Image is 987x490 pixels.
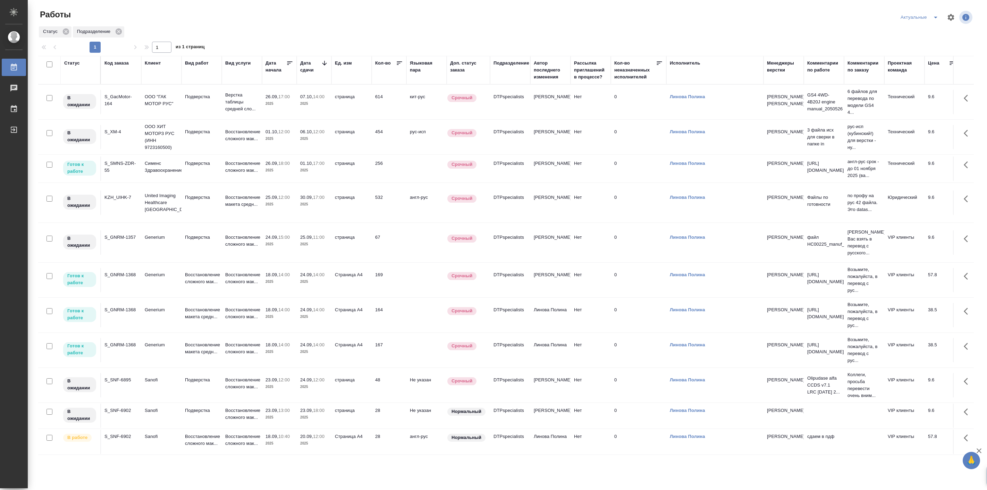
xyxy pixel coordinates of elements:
[265,100,293,107] p: 2025
[313,307,324,312] p: 14:00
[571,338,611,362] td: Нет
[490,157,530,181] td: DTPspecialists
[265,195,278,200] p: 25.09,
[145,160,178,174] p: Сименс Здравоохранение
[104,306,138,313] div: S_GNRM-1368
[847,123,881,151] p: рус-исп (кубинский!) для верстки - ну...
[278,129,290,134] p: 12:00
[265,408,278,413] p: 23.09,
[265,377,278,382] p: 23.09,
[571,303,611,327] td: Нет
[300,129,313,134] p: 06.10,
[313,235,324,240] p: 11:00
[670,129,705,134] a: Линова Полина
[614,60,656,81] div: Кол-во неназначенных исполнителей
[278,377,290,382] p: 12:00
[807,60,841,74] div: Комментарии по работе
[372,430,406,454] td: 28
[611,125,666,149] td: 0
[104,60,129,67] div: Код заказа
[807,341,841,355] p: [URL][DOMAIN_NAME]..
[104,407,138,414] div: S_SNF-6902
[490,268,530,292] td: DTPspecialists
[278,272,290,277] p: 14:00
[300,272,313,277] p: 24.09,
[959,11,974,24] span: Посмотреть информацию
[960,230,976,247] button: Здесь прячутся важные кнопки
[265,135,293,142] p: 2025
[145,123,178,151] p: ООО ХИТ МОТОРЗ РУС (ИНН 9723160500)
[67,408,92,422] p: В ожидании
[265,278,293,285] p: 2025
[313,377,324,382] p: 12:00
[670,161,705,166] a: Линова Полина
[571,191,611,215] td: Нет
[372,338,406,362] td: 167
[185,341,218,355] p: Восстановление макета средн...
[265,235,278,240] p: 24.09,
[104,377,138,383] div: S_SNF-6895
[145,93,178,107] p: ООО "ГАК МОТОР РУС"
[925,404,959,428] td: 9.6
[530,338,571,362] td: Линова Полина
[807,127,841,147] p: 3 файла исх для сверки в папке in
[225,407,259,421] p: Восстановление сложного мак...
[452,378,472,385] p: Срочный
[145,271,178,278] p: Generium
[372,125,406,149] td: 454
[410,60,443,74] div: Языковая пара
[67,343,92,356] p: Готов к работе
[534,60,567,81] div: Автор последнего изменения
[185,234,218,241] p: Подверстка
[331,90,372,114] td: страница
[62,377,97,393] div: Исполнитель назначен, приступать к работе пока рано
[925,90,959,114] td: 9.6
[331,338,372,362] td: Страница А4
[960,430,976,446] button: Здесь прячутся важные кнопки
[767,60,800,74] div: Менеджеры верстки
[884,338,925,362] td: VIP клиенты
[38,9,71,20] span: Работы
[185,60,209,67] div: Вид работ
[335,60,352,67] div: Ед. изм
[767,93,800,107] p: [PERSON_NAME], [PERSON_NAME]
[611,157,666,181] td: 0
[331,191,372,215] td: страница
[225,234,259,248] p: Восстановление сложного мак...
[767,407,800,414] p: [PERSON_NAME]
[225,60,251,67] div: Вид услуги
[530,373,571,397] td: [PERSON_NAME]
[767,377,800,383] p: [PERSON_NAME]
[145,60,161,67] div: Клиент
[104,194,138,201] div: KZH_UIHK-7
[62,271,97,288] div: Исполнитель может приступить к работе
[490,303,530,327] td: DTPspecialists
[807,92,841,112] p: GS4 4WD-4B20J engine manual_2050526
[767,306,800,313] p: [PERSON_NAME]
[571,125,611,149] td: Нет
[847,60,881,74] div: Комментарии по заказу
[300,94,313,99] p: 07.10,
[67,235,92,249] p: В ожидании
[300,377,313,382] p: 24.09,
[490,404,530,428] td: DTPspecialists
[960,268,976,285] button: Здесь прячутся важные кнопки
[372,268,406,292] td: 169
[406,430,447,454] td: англ-рус
[300,135,328,142] p: 2025
[62,160,97,176] div: Исполнитель может приступить к работе
[185,93,218,100] p: Подверстка
[225,92,259,112] p: Верстка таблицы средней сло...
[925,125,959,149] td: 9.6
[847,266,881,294] p: Возьмите, пожалуйста, в перевод с рус...
[530,191,571,215] td: [PERSON_NAME]
[884,268,925,292] td: VIP клиенты
[300,167,328,174] p: 2025
[452,272,472,279] p: Срочный
[530,90,571,114] td: [PERSON_NAME]
[611,90,666,114] td: 0
[490,230,530,255] td: DTPspecialists
[67,195,92,209] p: В ожидании
[571,268,611,292] td: Нет
[884,90,925,114] td: Технический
